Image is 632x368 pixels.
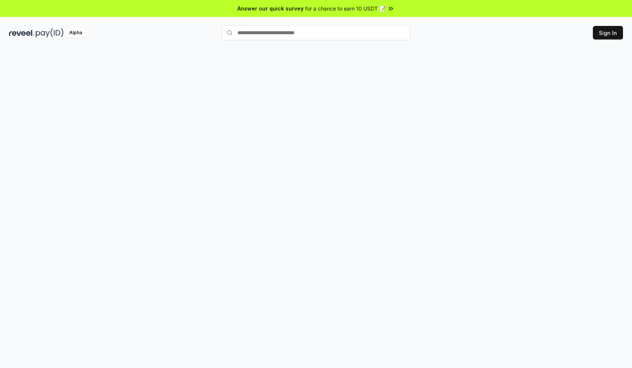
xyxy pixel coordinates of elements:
[237,5,304,12] span: Answer our quick survey
[593,26,623,39] button: Sign In
[9,28,34,38] img: reveel_dark
[65,28,86,38] div: Alpha
[305,5,386,12] span: for a chance to earn 10 USDT 📝
[36,28,64,38] img: pay_id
